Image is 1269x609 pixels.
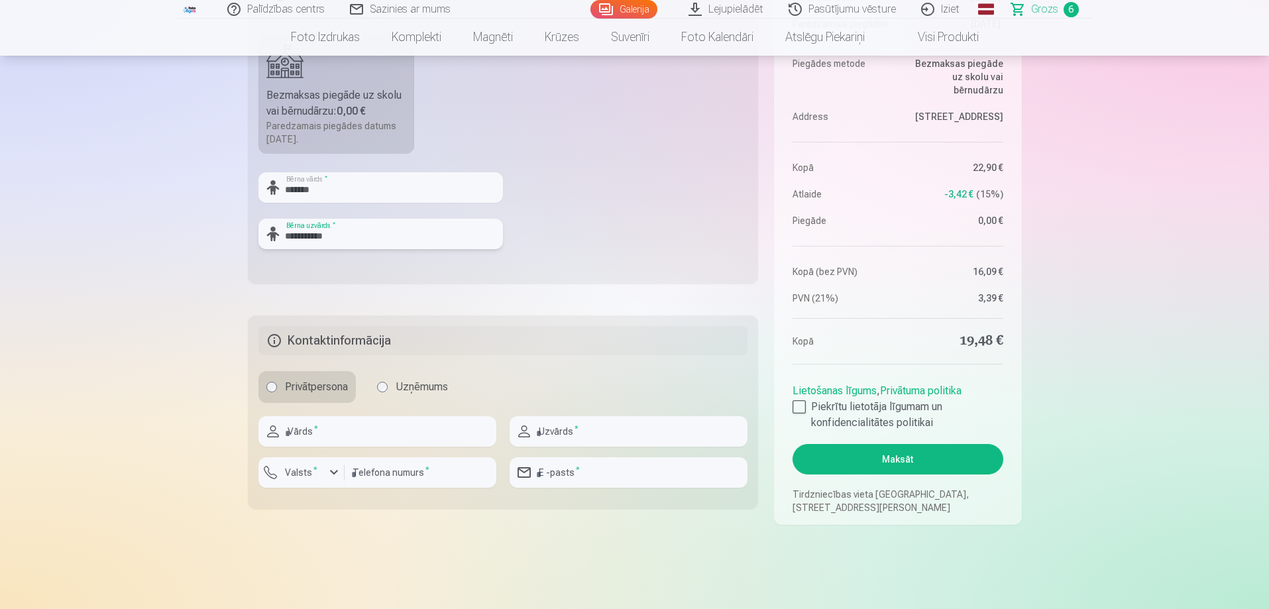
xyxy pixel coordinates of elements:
dd: 0,00 € [905,214,1003,227]
label: Privātpersona [258,371,356,403]
span: 15 % [976,188,1003,201]
div: , [793,378,1003,431]
dd: [STREET_ADDRESS] [905,110,1003,123]
div: Paredzamais piegādes datums [DATE]. [266,119,407,146]
a: Foto izdrukas [275,19,376,56]
dd: 22,90 € [905,161,1003,174]
dt: Kopā (bez PVN) [793,265,891,278]
dd: Bezmaksas piegāde uz skolu vai bērnudārzu [905,57,1003,97]
button: Maksāt [793,444,1003,474]
dt: Address [793,110,891,123]
dt: Kopā [793,332,891,351]
dt: PVN (21%) [793,292,891,305]
span: -3,42 € [944,188,973,201]
dt: Piegāde [793,214,891,227]
label: Piekrītu lietotāja līgumam un konfidencialitātes politikai [793,399,1003,431]
a: Visi produkti [881,19,995,56]
dd: 3,39 € [905,292,1003,305]
h5: Kontaktinformācija [258,326,748,355]
a: Krūzes [529,19,595,56]
a: Atslēgu piekariņi [769,19,881,56]
a: Privātuma politika [880,384,962,397]
span: 6 [1064,2,1079,17]
dt: Atlaide [793,188,891,201]
span: Grozs [1031,1,1058,17]
dd: 19,48 € [905,332,1003,351]
label: Valsts [280,466,323,479]
input: Privātpersona [266,382,277,392]
a: Foto kalendāri [665,19,769,56]
label: Uzņēmums [369,371,456,403]
img: /fa1 [183,5,197,13]
dd: 16,09 € [905,265,1003,278]
b: 0,00 € [337,105,366,117]
a: Suvenīri [595,19,665,56]
dt: Kopā [793,161,891,174]
div: Bezmaksas piegāde uz skolu vai bērnudārzu : [266,87,407,119]
a: Magnēti [457,19,529,56]
button: Valsts* [258,457,345,488]
dt: Piegādes metode [793,57,891,97]
input: Uzņēmums [377,382,388,392]
a: Komplekti [376,19,457,56]
a: Lietošanas līgums [793,384,877,397]
p: Tirdzniecības vieta [GEOGRAPHIC_DATA], [STREET_ADDRESS][PERSON_NAME] [793,488,1003,514]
